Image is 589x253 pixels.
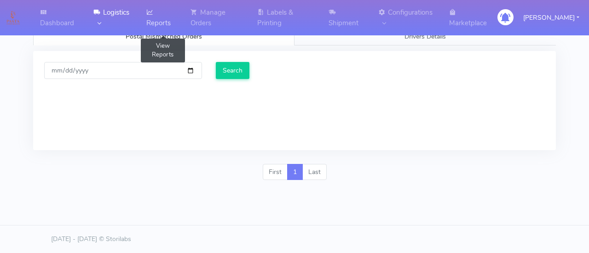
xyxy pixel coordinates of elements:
ul: Tabs [33,28,556,45]
a: 1 [287,164,303,180]
input: Search [216,62,250,79]
span: Drivers Details [404,32,446,41]
button: [PERSON_NAME] [516,8,586,27]
span: Postal Mismatched Orders [126,32,202,41]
